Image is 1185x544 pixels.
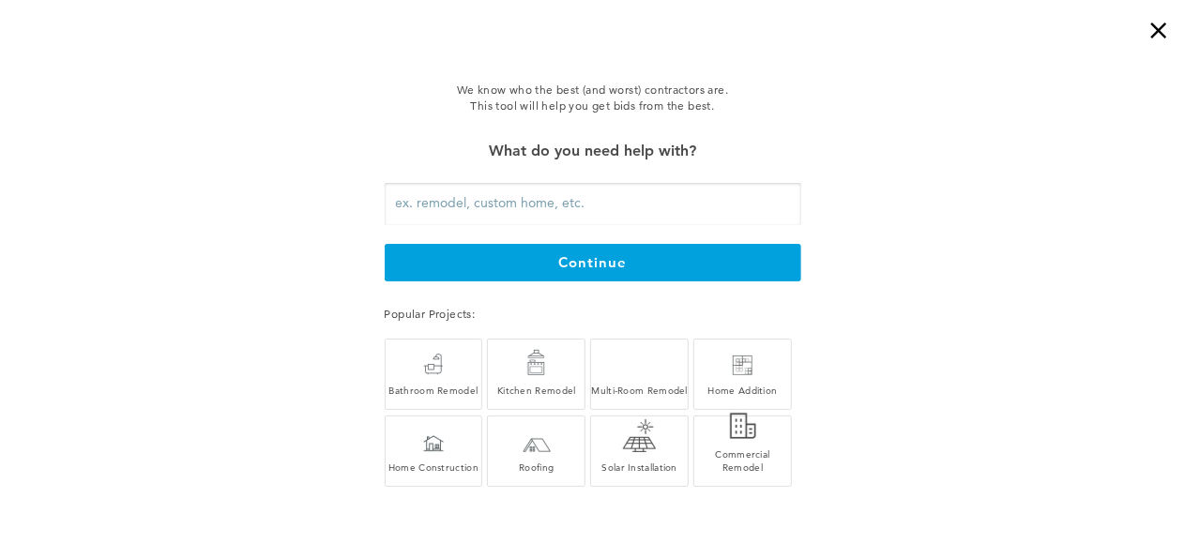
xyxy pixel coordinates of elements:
[385,304,801,324] div: Popular Projects:
[591,461,688,474] div: Solar Installation
[488,461,585,474] div: Roofing
[386,384,482,397] div: Bathroom Remodel
[591,384,688,397] div: Multi-Room Remodel
[694,447,791,474] div: Commercial Remodel
[385,138,801,164] div: What do you need help with?
[694,384,791,397] div: Home Addition
[488,384,585,397] div: Kitchen Remodel
[385,244,801,281] button: continue
[291,82,895,114] div: We know who the best (and worst) contractors are. This tool will help you get bids from the best.
[386,461,482,474] div: Home Construction
[385,183,801,225] input: ex. remodel, custom home, etc.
